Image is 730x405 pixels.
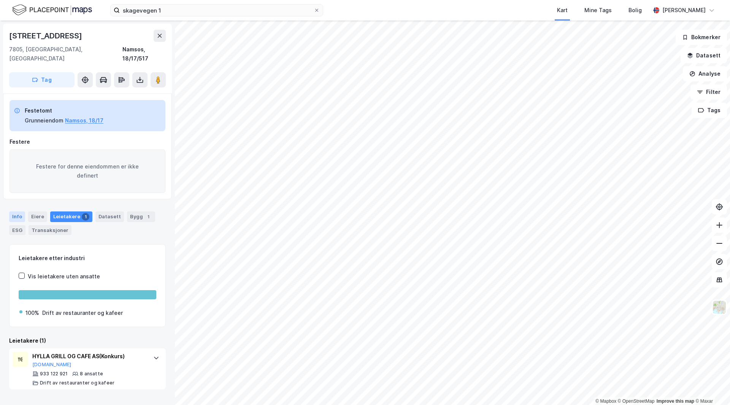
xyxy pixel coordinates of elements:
[690,84,727,100] button: Filter
[10,149,165,193] div: Festere for denne eiendommen er ikke definert
[692,368,730,405] iframe: Chat Widget
[82,213,89,221] div: 1
[9,225,25,235] div: ESG
[28,211,47,222] div: Eiere
[9,30,84,42] div: [STREET_ADDRESS]
[25,116,63,125] div: Grunneiendom
[9,211,25,222] div: Info
[9,336,166,345] div: Leietakere (1)
[127,211,155,222] div: Bygg
[657,399,694,404] a: Improve this map
[122,45,166,63] div: Namsos, 18/17/517
[120,5,314,16] input: Søk på adresse, matrikkel, gårdeiere, leietakere eller personer
[692,368,730,405] div: Kontrollprogram for chat
[662,6,706,15] div: [PERSON_NAME]
[12,3,92,17] img: logo.f888ab2527a4732fd821a326f86c7f29.svg
[80,371,103,377] div: 8 ansatte
[676,30,727,45] button: Bokmerker
[32,362,71,368] button: [DOMAIN_NAME]
[692,103,727,118] button: Tags
[681,48,727,63] button: Datasett
[9,72,75,87] button: Tag
[42,308,123,318] div: Drift av restauranter og kafeer
[628,6,642,15] div: Bolig
[40,371,68,377] div: 933 122 921
[50,211,92,222] div: Leietakere
[25,106,103,115] div: Festetomt
[557,6,568,15] div: Kart
[95,211,124,222] div: Datasett
[9,45,122,63] div: 7805, [GEOGRAPHIC_DATA], [GEOGRAPHIC_DATA]
[144,213,152,221] div: 1
[40,380,114,386] div: Drift av restauranter og kafeer
[683,66,727,81] button: Analyse
[595,399,616,404] a: Mapbox
[65,116,103,125] button: Namsos, 18/17
[25,308,39,318] div: 100%
[32,352,146,361] div: HYLLA GRILL OG CAFE AS (Konkurs)
[29,225,71,235] div: Transaksjoner
[618,399,655,404] a: OpenStreetMap
[28,272,100,281] div: Vis leietakere uten ansatte
[10,137,165,146] div: Festere
[712,300,727,314] img: Z
[584,6,612,15] div: Mine Tags
[19,254,156,263] div: Leietakere etter industri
